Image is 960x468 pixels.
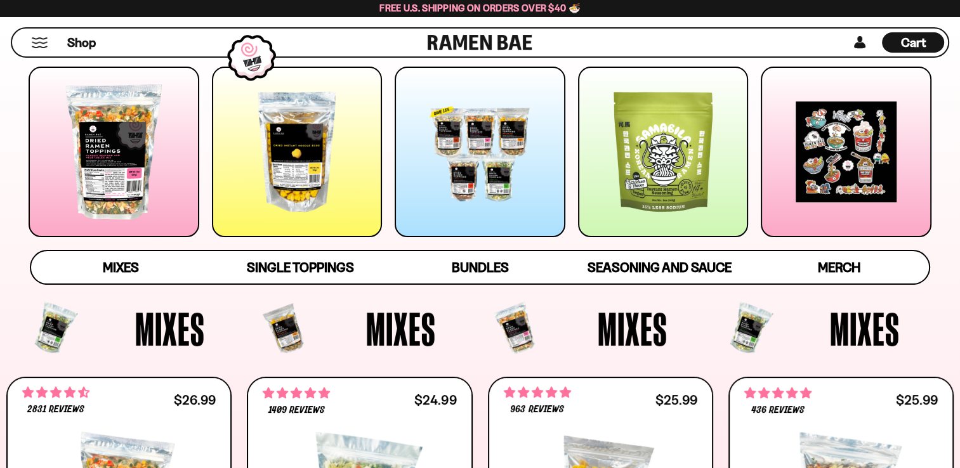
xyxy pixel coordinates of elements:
[22,384,89,401] span: 4.68 stars
[366,305,436,352] span: Mixes
[751,405,805,415] span: 436 reviews
[174,394,216,406] div: $26.99
[67,34,96,51] span: Shop
[31,251,211,283] a: Mixes
[414,394,456,406] div: $24.99
[570,251,749,283] a: Seasoning and Sauce
[655,394,697,406] div: $25.99
[901,35,926,50] span: Cart
[451,259,508,275] span: Bundles
[882,29,944,56] div: Cart
[744,385,812,401] span: 4.76 stars
[247,259,354,275] span: Single Toppings
[27,405,84,415] span: 2831 reviews
[135,305,204,352] span: Mixes
[510,405,563,415] span: 963 reviews
[268,405,325,415] span: 1409 reviews
[390,251,570,283] a: Bundles
[31,37,48,48] button: Mobile Menu Trigger
[749,251,929,283] a: Merch
[896,394,938,406] div: $25.99
[818,259,860,275] span: Merch
[588,259,732,275] span: Seasoning and Sauce
[504,384,571,401] span: 4.75 stars
[103,259,139,275] span: Mixes
[211,251,390,283] a: Single Toppings
[379,2,581,14] span: Free U.S. Shipping on Orders over $40 🍜
[830,305,900,352] span: Mixes
[598,305,667,352] span: Mixes
[67,32,96,53] a: Shop
[263,385,330,401] span: 4.76 stars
